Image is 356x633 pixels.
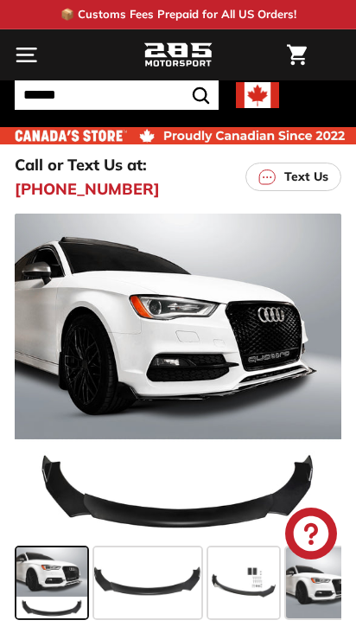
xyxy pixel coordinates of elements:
[15,177,160,201] a: [PHONE_NUMBER]
[15,80,219,110] input: Search
[245,163,341,191] a: Text Us
[15,153,147,176] p: Call or Text Us at:
[284,168,328,186] p: Text Us
[278,30,315,80] a: Cart
[60,6,296,23] p: 📦 Customs Fees Prepaid for All US Orders!
[280,508,342,564] inbox-online-store-chat: Shopify online store chat
[143,41,213,70] img: Logo_285_Motorsport_areodynamics_components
